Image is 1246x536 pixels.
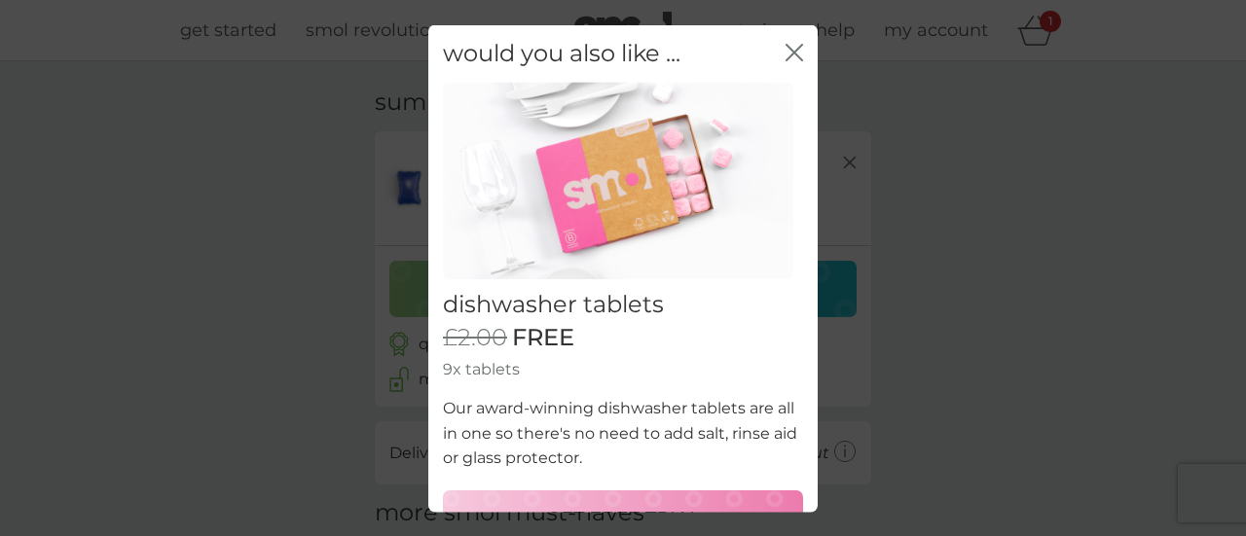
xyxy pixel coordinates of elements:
[512,323,574,351] span: FREE
[443,323,507,351] span: £2.00
[443,291,803,319] h2: dishwasher tablets
[443,396,803,471] p: Our award-winning dishwasher tablets are all in one so there's no need to add salt, rinse aid or ...
[786,43,803,63] button: close
[443,39,680,67] h2: would you also like ...
[443,356,803,381] p: 9x tablets
[546,503,701,534] p: GET FREE TRIAL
